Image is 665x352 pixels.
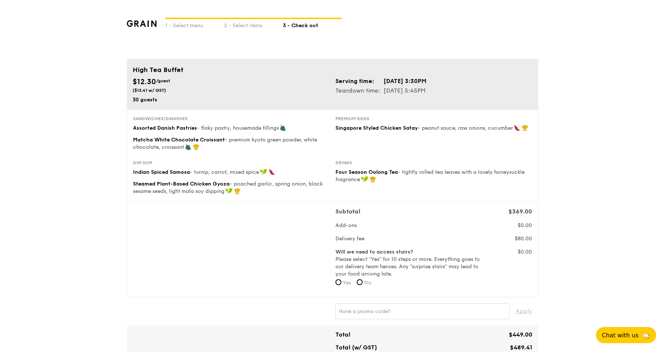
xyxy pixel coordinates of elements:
img: icon-chef-hat.a58ddaea.svg [522,125,528,131]
span: Assorted Danish Pastries [133,125,197,131]
span: Add-ons [335,222,357,229]
label: Please select “Yes” for 10 steps or more. Everything goes to our delivery team heroes. Any “surpr... [335,248,481,278]
input: Yes [335,279,341,285]
span: $489.41 [510,344,532,351]
span: 🦙 [641,331,650,340]
img: icon-chef-hat.a58ddaea.svg [370,176,376,183]
span: Indian Spiced Samosa [133,169,190,175]
span: $449.00 [509,331,532,338]
td: Serving time: [335,76,383,86]
span: Chat with us [602,332,639,339]
span: ($13.41 w/ GST) [133,88,166,93]
button: Chat with us🦙 [596,327,656,343]
span: Delivery fee [335,236,364,242]
span: Steamed Plant-Based Chicken Gyoza [133,181,230,187]
span: $80.00 [515,236,532,242]
span: /guest [156,78,170,83]
span: - peanut sauce, raw onions, cucumber [418,125,513,131]
span: $0.00 [518,222,532,229]
span: Matcha White Chocolate Croissant [133,137,225,143]
span: $12.30 [133,78,156,86]
td: [DATE] 3:30PM [383,76,427,86]
div: 1 - Select menu [165,19,224,29]
td: Teardown time: [335,86,383,96]
input: No [357,279,363,285]
div: 30 guests [133,96,330,104]
img: icon-vegan.f8ff3823.svg [260,169,267,175]
div: Premium sides [335,116,532,122]
span: - flaky pastry, housemade fillings [197,125,279,131]
span: Subtotal [335,208,360,215]
span: Four Season Oolong Tea [335,169,398,175]
img: icon-vegetarian.fe4039eb.svg [280,125,286,131]
div: Sandwiches/Danishes [133,116,330,122]
span: $369.00 [508,208,532,215]
div: High Tea Buffet [133,65,532,75]
img: grain-logotype.1cdc1e11.png [127,20,157,27]
span: $0.00 [518,249,532,255]
span: No [364,280,371,286]
span: - tightly rolled tea leaves with a lovely honeysuckle fragrance [335,169,525,183]
span: - turnip, carrot, mixed spice [190,169,259,175]
div: Dim sum [133,160,330,166]
div: 2 - Select items [224,19,283,29]
img: icon-spicy.37a8142b.svg [514,125,520,131]
img: icon-vegan.f8ff3823.svg [225,188,233,194]
span: Total (w/ GST) [335,344,377,351]
img: icon-chef-hat.a58ddaea.svg [193,144,199,150]
b: Will we need to access stairs? [335,249,413,255]
div: Drinks [335,160,532,166]
img: icon-vegan.f8ff3823.svg [361,176,368,183]
span: - premium kyoto green powder, white chocolate, croissant [133,137,317,150]
span: Total [335,331,351,338]
img: icon-spicy.37a8142b.svg [269,169,275,175]
input: Have a promo code? [335,303,510,319]
img: icon-vegetarian.fe4039eb.svg [185,144,191,150]
span: Yes [343,280,351,286]
td: [DATE] 5:45PM [383,86,427,96]
img: icon-chef-hat.a58ddaea.svg [234,188,241,194]
span: Apply [515,303,532,319]
div: 3 - Check out [283,19,342,29]
span: Singapore Styled Chicken Satay [335,125,418,131]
